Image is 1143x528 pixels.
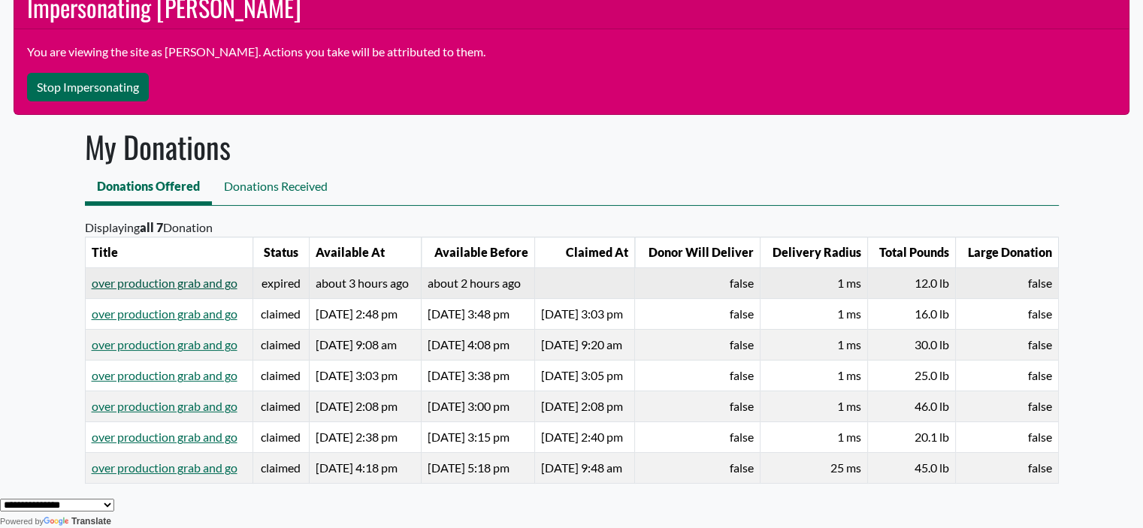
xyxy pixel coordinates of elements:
[760,299,867,330] td: 1 ms
[534,422,635,453] td: 2025-08-08 18:40:56 UTC
[955,330,1058,361] td: false
[534,361,635,391] td: 2025-09-05 19:05:11 UTC
[867,330,955,361] td: 30.0 lb
[867,237,955,268] th: Total Pounds
[955,237,1058,268] th: Large Donation
[309,453,422,484] td: 2025-07-25 20:18:00 UTC
[309,330,422,361] td: 2025-09-18 13:08:00 UTC
[85,237,253,268] th: Title
[253,361,309,391] td: claimed
[85,361,253,391] td: over production grab and go
[27,73,149,101] button: Stop Impersonating
[867,268,955,299] td: 12.0 lb
[867,299,955,330] td: 16.0 lb
[85,422,253,453] td: over production grab and go
[760,361,867,391] td: 1 ms
[85,391,253,422] td: over production grab and go
[309,237,422,268] th: Available At
[955,268,1058,299] td: false
[635,237,760,268] th: Donor Will Deliver
[92,337,237,351] a: over production grab and go
[309,268,422,299] td: 2025-10-03 18:14:00 UTC
[253,391,309,422] td: claimed
[534,330,635,361] td: 2025-09-18 13:20:20 UTC
[309,361,422,391] td: 2025-09-05 19:03:00 UTC
[44,516,111,526] a: Translate
[92,368,237,382] a: over production grab and go
[955,299,1058,330] td: false
[253,330,309,361] td: claimed
[85,453,253,484] td: over production grab and go
[253,422,309,453] td: claimed
[253,237,309,268] th: Status
[422,422,535,453] td: 2025-08-08 19:15:00 UTC
[867,391,955,422] td: 46.0 lb
[140,220,163,234] b: all 7
[635,391,760,422] td: false
[92,399,237,413] a: over production grab and go
[85,268,253,299] td: over production grab and go
[955,391,1058,422] td: false
[85,330,253,361] td: over production grab and go
[534,237,635,268] th: Claimed At
[867,453,955,484] td: 45.0 lb
[92,276,237,290] a: over production grab and go
[635,422,760,453] td: false
[422,299,535,330] td: 2025-09-26 19:48:00 UTC
[760,391,867,422] td: 1 ms
[760,330,867,361] td: 1 ms
[85,128,1059,164] h1: My Donations
[534,391,635,422] td: 2025-08-22 18:08:38 UTC
[422,268,535,299] td: 2025-10-03 19:00:00 UTC
[422,361,535,391] td: 2025-09-05 19:38:00 UTC
[27,43,1116,61] p: You are viewing the site as [PERSON_NAME]. Actions you take will be attributed to them.
[212,171,340,205] a: Donations Received
[85,299,253,330] td: over production grab and go
[422,453,535,484] td: 2025-07-25 21:18:00 UTC
[635,330,760,361] td: false
[253,299,309,330] td: claimed
[635,361,760,391] td: false
[92,460,237,475] a: over production grab and go
[760,268,867,299] td: 1 ms
[92,306,237,321] a: over production grab and go
[422,237,535,268] th: Available Before
[534,453,635,484] td: 2025-07-26 13:48:26 UTC
[92,430,237,444] a: over production grab and go
[309,422,422,453] td: 2025-08-08 18:38:00 UTC
[76,128,1068,497] div: Displaying Donation
[422,391,535,422] td: 2025-08-22 19:00:00 UTC
[534,299,635,330] td: 2025-09-26 19:03:31 UTC
[955,453,1058,484] td: false
[760,237,867,268] th: Delivery Radius
[635,453,760,484] td: false
[635,268,760,299] td: false
[867,361,955,391] td: 25.0 lb
[422,330,535,361] td: 2025-09-18 20:08:00 UTC
[309,391,422,422] td: 2025-08-22 18:08:00 UTC
[253,453,309,484] td: claimed
[760,453,867,484] td: 25 ms
[955,361,1058,391] td: false
[253,268,309,299] td: expired
[635,299,760,330] td: false
[44,517,71,527] img: Google Translate
[309,299,422,330] td: 2025-09-26 18:48:00 UTC
[867,422,955,453] td: 20.1 lb
[955,422,1058,453] td: false
[760,422,867,453] td: 1 ms
[85,171,212,205] a: Donations Offered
